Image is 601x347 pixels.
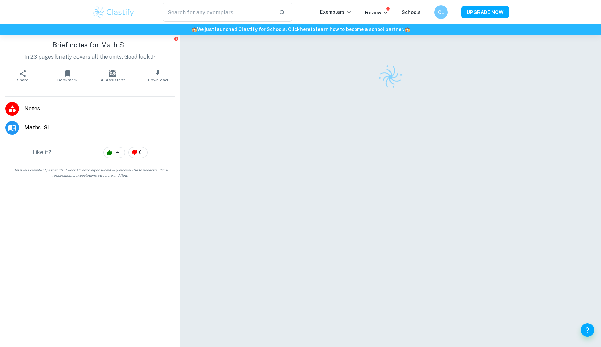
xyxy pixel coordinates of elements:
h6: We just launched Clastify for Schools. Click to learn how to become a school partner. [1,26,600,33]
button: Report issue [174,36,179,41]
div: 0 [128,147,148,158]
a: here [300,27,310,32]
span: This is an example of past student work. Do not copy or submit as your own. Use to understand the... [3,168,178,178]
span: 14 [110,149,123,156]
button: Bookmark [45,66,90,85]
a: Schools [402,9,421,15]
span: 🏫 [404,27,410,32]
button: CL [434,5,448,19]
span: Bookmark [57,78,78,82]
button: Help and Feedback [581,323,594,337]
span: 🏫 [191,27,197,32]
div: 14 [103,147,125,158]
button: UPGRADE NOW [461,6,509,18]
span: Notes [24,105,175,113]
span: Download [148,78,168,82]
span: AI Assistant [101,78,125,82]
img: Clastify logo [374,61,407,94]
button: AI Assistant [90,66,135,85]
span: Share [17,78,28,82]
button: Download [135,66,180,85]
p: Review [365,9,388,16]
h1: Brief notes for Math SL [5,40,175,50]
input: Search for any exemplars... [163,3,273,22]
img: Clastify logo [92,5,135,19]
h6: Like it? [32,148,51,157]
img: AI Assistant [109,70,116,77]
p: Exemplars [320,8,352,16]
span: 0 [135,149,146,156]
p: In 23 pages briefly covers all the units. Good luck :P [5,53,175,61]
span: Maths - SL [24,124,175,132]
h6: CL [437,8,445,16]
